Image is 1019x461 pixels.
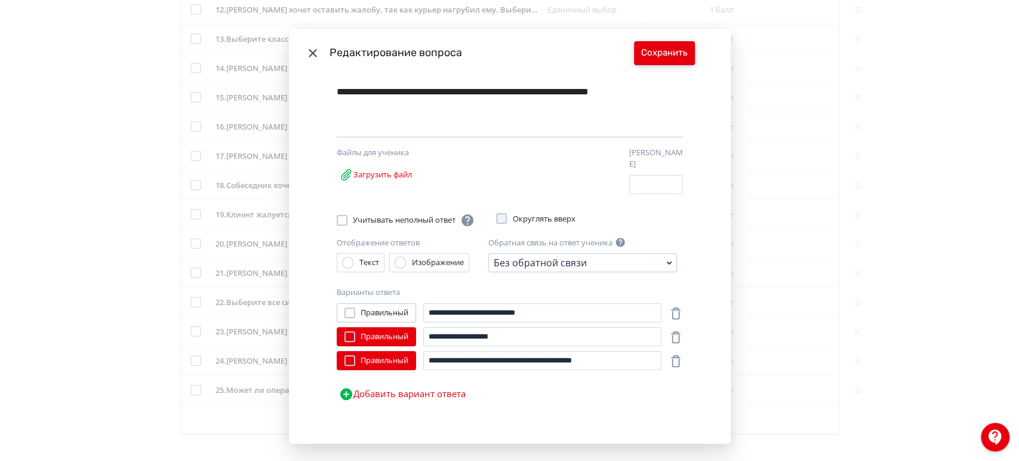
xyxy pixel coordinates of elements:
label: [PERSON_NAME] [629,147,683,170]
div: Без обратной связи [494,256,587,270]
label: Обратная связь на ответ ученика [488,237,612,249]
div: Редактирование вопроса [330,45,634,61]
div: Modal [289,29,731,444]
button: Добавить вариант ответа [337,382,468,406]
span: Округлять вверх [513,213,575,225]
label: Отображение ответов [337,237,420,249]
label: Варианты ответа [337,287,400,299]
div: Файлы для ученика [337,147,462,159]
div: Текст [359,257,379,269]
span: Учитывать неполный ответ [353,213,475,228]
span: Правильный [361,331,408,343]
span: Правильный [361,355,408,367]
span: Правильный [361,307,408,319]
button: Сохранить [634,41,695,65]
div: Изображение [412,257,464,269]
